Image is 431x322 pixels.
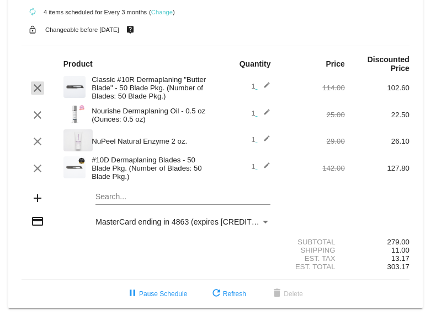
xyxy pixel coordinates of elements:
div: Shipping [280,246,345,254]
span: Delete [270,290,303,298]
mat-icon: edit [257,162,270,175]
div: NuPeel Natural Enzyme 2 oz. [86,137,215,145]
strong: Price [326,59,345,68]
mat-select: Payment Method [95,217,270,226]
img: dermaplanepro-10r-dermaplaning-blade-up-close.png [63,76,86,98]
a: Change [151,9,173,15]
span: 303.17 [387,263,409,271]
div: 25.00 [280,111,345,119]
div: 114.00 [280,84,345,92]
div: 22.50 [345,111,409,119]
mat-icon: clear [31,135,44,148]
button: Delete [262,284,312,304]
img: RenoPhotographer_%C2%A9MarcelloRostagni2018_HeadshotPhotographyReno_IMG_0584.jpg [63,129,93,151]
span: Refresh [210,290,246,298]
mat-icon: clear [31,81,44,95]
div: 142.00 [280,164,345,172]
div: Est. Total [280,263,345,271]
mat-icon: live_help [124,23,137,37]
mat-icon: autorenew [26,6,39,19]
mat-icon: pause [126,287,139,301]
span: Pause Schedule [126,290,187,298]
strong: Product [63,59,93,68]
span: 1 [251,162,270,171]
div: 29.00 [280,137,345,145]
input: Search... [95,193,270,201]
mat-icon: edit [257,108,270,122]
div: 127.80 [345,164,409,172]
mat-icon: credit_card [31,215,44,228]
mat-icon: lock_open [26,23,39,37]
div: Subtotal [280,238,345,246]
small: 4 items scheduled for Every 3 months [22,9,147,15]
mat-icon: clear [31,162,44,175]
div: 279.00 [345,238,409,246]
mat-icon: clear [31,108,44,122]
span: 1 [251,135,270,144]
div: Classic #10R Dermaplaning "Butter Blade" - 50 Blade Pkg. (Number of Blades: 50 Blade Pkg.) [86,75,215,100]
span: 1 [251,82,270,90]
span: 1 [251,109,270,117]
mat-icon: refresh [210,287,223,301]
mat-icon: add [31,192,44,205]
div: #10D Dermaplaning Blades - 50 Blade Pkg. (Number of Blades: 50 Blade Pkg.) [86,156,215,181]
div: 102.60 [345,84,409,92]
button: Refresh [201,284,255,304]
span: MasterCard ending in 4863 (expires [CREDIT_CARD_DATA]) [95,217,306,226]
span: 11.00 [391,246,409,254]
button: Pause Schedule [117,284,196,304]
img: dermaplanepro-10d-dermaplaning-blade-close-up.png [63,156,86,178]
strong: Discounted Price [368,55,409,73]
small: Changeable before [DATE] [45,26,119,33]
div: 26.10 [345,137,409,145]
strong: Quantity [240,59,271,68]
img: 5.png [63,103,86,125]
div: Est. Tax [280,254,345,263]
mat-icon: delete [270,287,284,301]
small: ( ) [149,9,175,15]
div: Nourishe Dermaplaning Oil - 0.5 oz (Ounces: 0.5 oz) [86,107,215,123]
mat-icon: edit [257,81,270,95]
span: 13.17 [391,254,409,263]
mat-icon: edit [257,135,270,148]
